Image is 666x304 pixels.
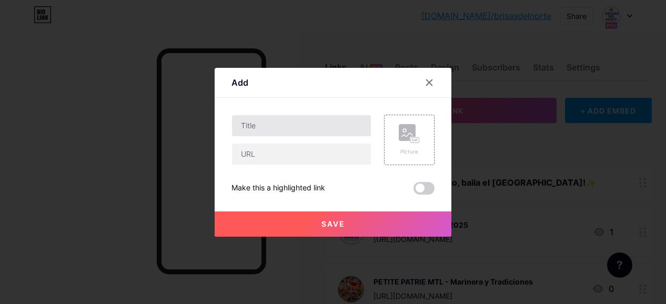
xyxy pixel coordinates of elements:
input: Title [232,115,371,136]
span: Save [321,219,345,228]
div: Picture [399,148,420,156]
div: Make this a highlighted link [231,182,325,195]
div: Add [231,76,248,89]
input: URL [232,144,371,165]
button: Save [215,211,451,237]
